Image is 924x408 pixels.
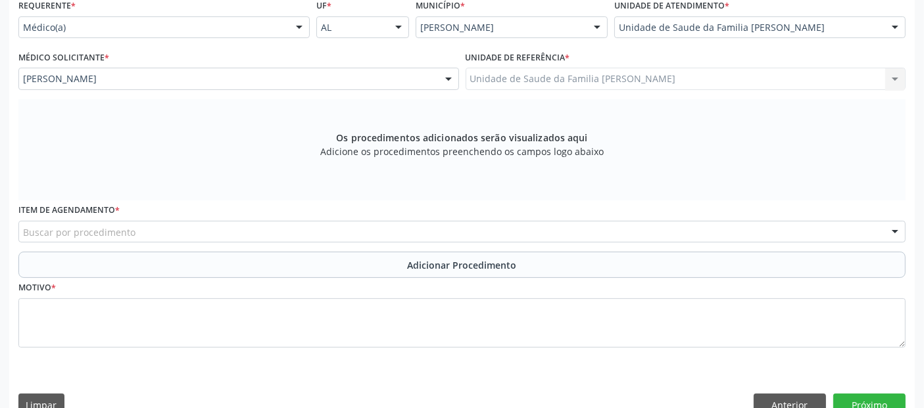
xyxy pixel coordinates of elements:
[320,145,604,158] span: Adicione os procedimentos preenchendo os campos logo abaixo
[420,21,581,34] span: [PERSON_NAME]
[466,47,570,68] label: Unidade de referência
[18,252,906,278] button: Adicionar Procedimento
[321,21,382,34] span: AL
[408,258,517,272] span: Adicionar Procedimento
[23,72,432,85] span: [PERSON_NAME]
[18,47,109,68] label: Médico Solicitante
[18,200,120,221] label: Item de agendamento
[619,21,879,34] span: Unidade de Saude da Familia [PERSON_NAME]
[23,225,135,239] span: Buscar por procedimento
[18,278,56,298] label: Motivo
[336,131,587,145] span: Os procedimentos adicionados serão visualizados aqui
[23,21,283,34] span: Médico(a)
